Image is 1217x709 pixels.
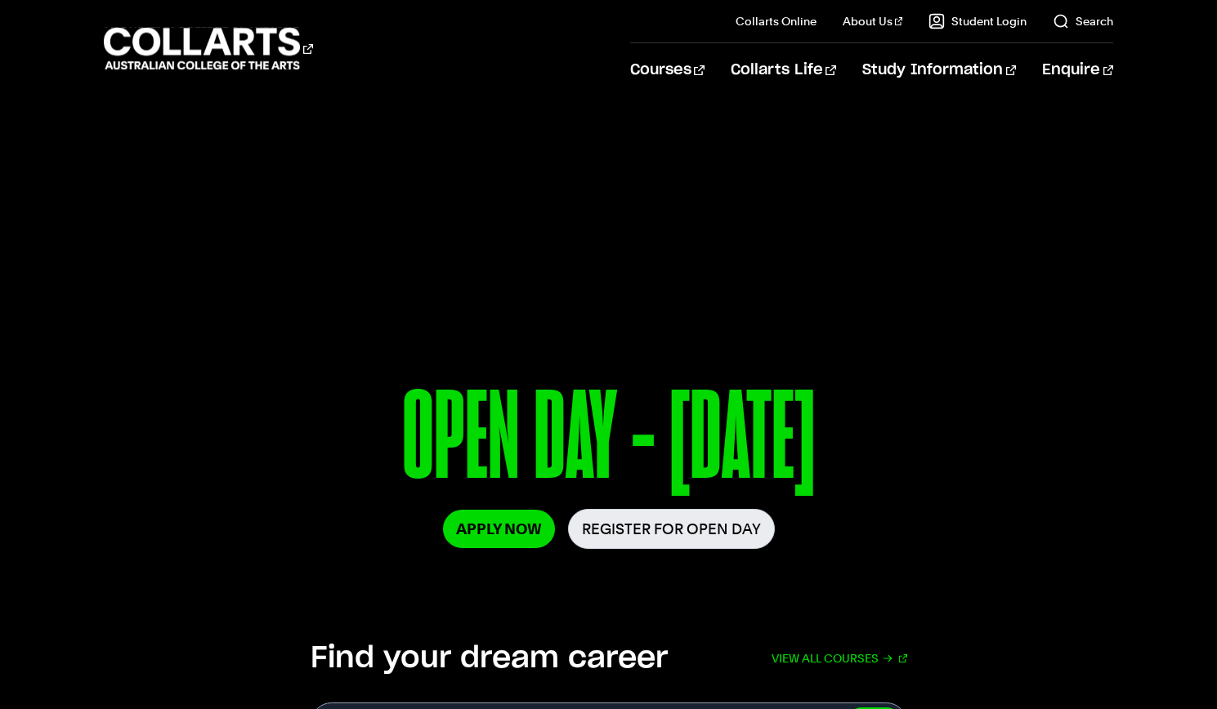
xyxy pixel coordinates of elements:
a: About Us [843,13,903,29]
a: Enquire [1042,43,1113,97]
a: Collarts Life [731,43,836,97]
a: Register for Open Day [568,509,775,549]
h2: Find your dream career [311,640,668,676]
a: View all courses [772,640,907,676]
a: Study Information [862,43,1016,97]
p: OPEN DAY - [DATE] [123,374,1094,509]
a: Courses [630,43,705,97]
a: Collarts Online [736,13,817,29]
a: Student Login [928,13,1027,29]
a: Search [1053,13,1113,29]
a: Apply Now [443,510,555,548]
div: Go to homepage [104,25,313,72]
